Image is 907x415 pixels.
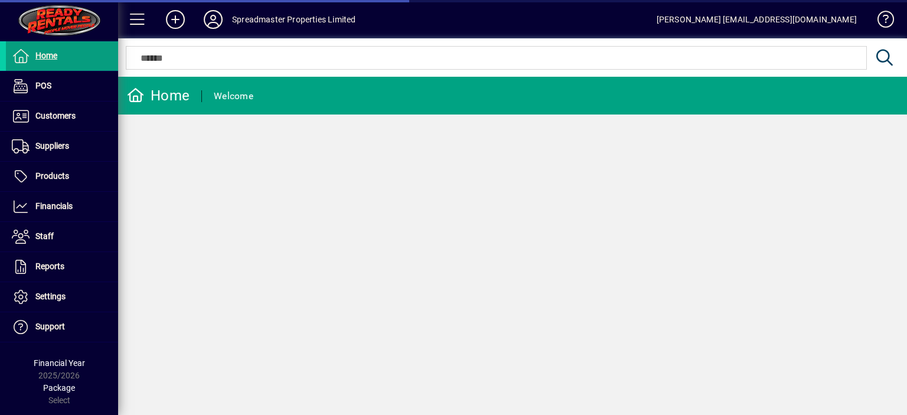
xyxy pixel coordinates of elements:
[214,87,253,106] div: Welcome
[6,192,118,221] a: Financials
[6,162,118,191] a: Products
[156,9,194,30] button: Add
[232,10,355,29] div: Spreadmaster Properties Limited
[35,231,54,241] span: Staff
[6,282,118,312] a: Settings
[43,383,75,393] span: Package
[35,81,51,90] span: POS
[35,201,73,211] span: Financials
[35,51,57,60] span: Home
[35,171,69,181] span: Products
[6,222,118,251] a: Staff
[35,292,66,301] span: Settings
[6,102,118,131] a: Customers
[6,252,118,282] a: Reports
[657,10,857,29] div: [PERSON_NAME] [EMAIL_ADDRESS][DOMAIN_NAME]
[35,262,64,271] span: Reports
[34,358,85,368] span: Financial Year
[35,111,76,120] span: Customers
[127,86,190,105] div: Home
[6,132,118,161] a: Suppliers
[194,9,232,30] button: Profile
[6,71,118,101] a: POS
[869,2,892,41] a: Knowledge Base
[35,322,65,331] span: Support
[6,312,118,342] a: Support
[35,141,69,151] span: Suppliers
